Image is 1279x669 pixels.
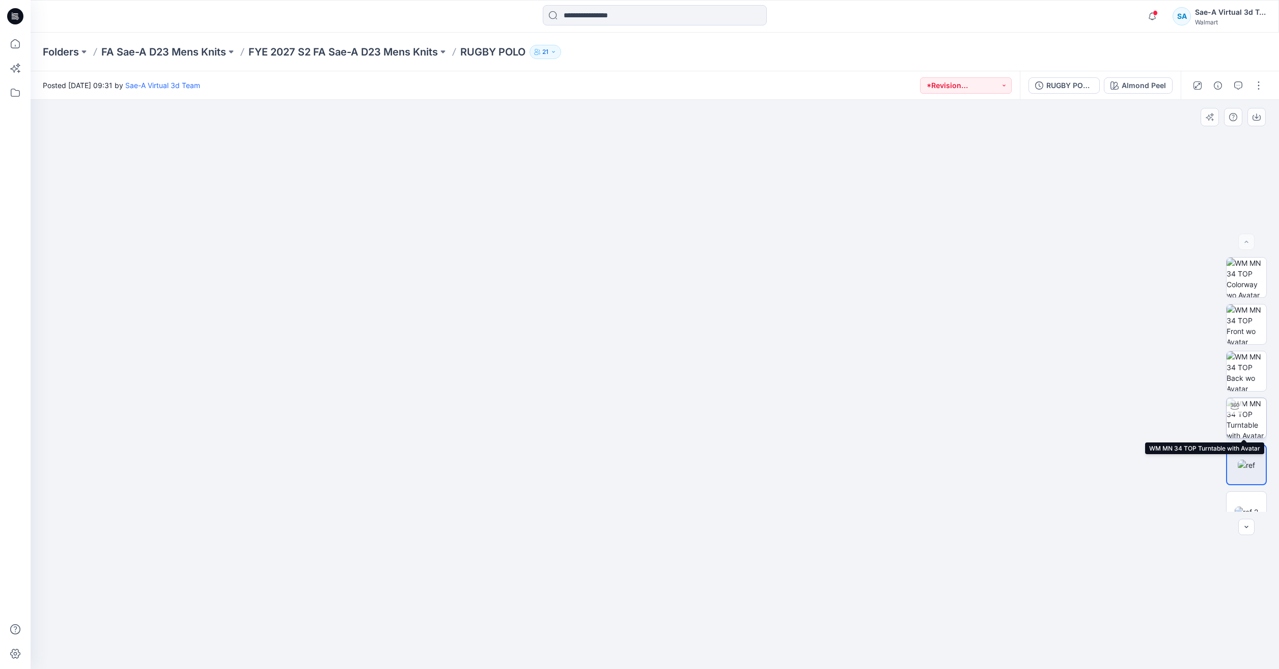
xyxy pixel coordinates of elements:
[101,45,226,59] a: FA Sae-A D23 Mens Knits
[1028,77,1100,94] button: RUGBY POLO_REV_UNBUTTONED
[1104,77,1173,94] button: Almond Peel
[1227,304,1266,344] img: WM MN 34 TOP Front wo Avatar
[530,45,561,59] button: 21
[1235,507,1258,517] img: ref 2
[460,45,525,59] p: RUGBY POLO
[43,80,200,91] span: Posted [DATE] 09:31 by
[1195,18,1266,26] div: Walmart
[542,46,548,58] p: 21
[1210,77,1226,94] button: Details
[125,81,200,90] a: Sae-A Virtual 3d Team
[1122,80,1166,91] div: Almond Peel
[43,45,79,59] a: Folders
[248,45,438,59] a: FYE 2027 S2 FA Sae-A D23 Mens Knits
[1195,6,1266,18] div: Sae-A Virtual 3d Team
[1227,258,1266,297] img: WM MN 34 TOP Colorway wo Avatar
[1227,351,1266,391] img: WM MN 34 TOP Back wo Avatar
[1046,80,1093,91] div: RUGBY POLO_REV_UNBUTTONED
[1173,7,1191,25] div: SA
[1227,398,1266,438] img: WM MN 34 TOP Turntable with Avatar
[1238,460,1255,470] img: ref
